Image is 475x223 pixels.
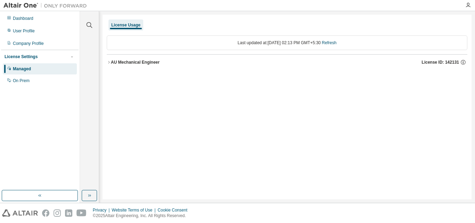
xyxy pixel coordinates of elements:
img: linkedin.svg [65,209,72,217]
p: © 2025 Altair Engineering, Inc. All Rights Reserved. [93,213,192,219]
img: instagram.svg [54,209,61,217]
div: Company Profile [13,41,44,46]
div: Website Terms of Use [112,207,158,213]
div: Cookie Consent [158,207,191,213]
div: Last updated at: [DATE] 02:13 PM GMT+5:30 [107,35,467,50]
div: AU Mechanical Engineer [111,59,160,65]
img: altair_logo.svg [2,209,38,217]
img: Altair One [3,2,90,9]
div: Privacy [93,207,112,213]
div: License Usage [111,22,140,28]
button: AU Mechanical EngineerLicense ID: 142131 [107,55,467,70]
div: On Prem [13,78,30,83]
div: Managed [13,66,31,72]
img: facebook.svg [42,209,49,217]
div: License Settings [5,54,38,59]
a: Refresh [322,40,337,45]
span: License ID: 142131 [422,59,459,65]
div: User Profile [13,28,35,34]
img: youtube.svg [77,209,87,217]
div: Dashboard [13,16,33,21]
